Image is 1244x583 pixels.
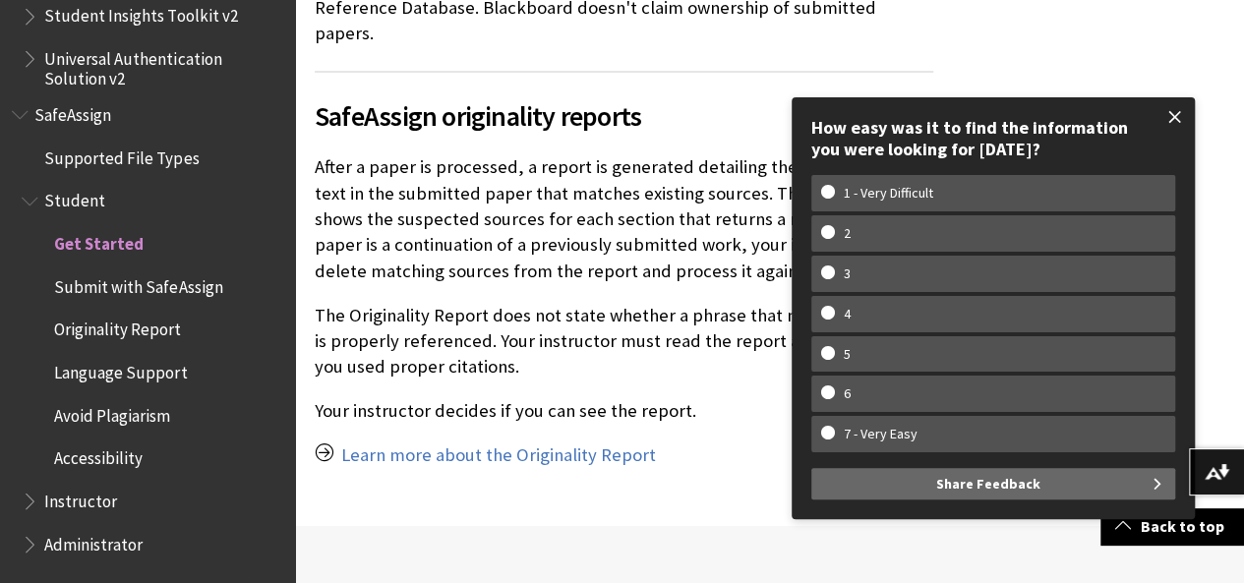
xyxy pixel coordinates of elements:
[54,442,143,469] span: Accessibility
[315,397,933,423] p: Your instructor decides if you can see the report.
[44,185,105,211] span: Student
[54,227,144,254] span: Get Started
[821,346,873,363] w-span: 5
[315,302,933,379] p: The Originality Report does not state whether a phrase that matches a source is properly referenc...
[821,306,873,322] w-span: 4
[54,270,222,297] span: Submit with SafeAssign
[44,142,199,168] span: Supported File Types
[821,225,873,242] w-span: 2
[315,95,933,137] span: SafeAssign originality reports
[44,42,281,88] span: Universal Authentication Solution v2
[1100,508,1244,545] a: Back to top
[341,442,656,466] a: Learn more about the Originality Report
[821,185,956,202] w-span: 1 - Very Difficult
[12,98,283,560] nav: Book outline for Blackboard SafeAssign
[54,399,170,426] span: Avoid Plagiarism
[315,154,933,283] p: After a paper is processed, a report is generated detailing the percentage of text in the submitt...
[821,385,873,402] w-span: 6
[44,528,143,554] span: Administrator
[44,485,117,511] span: Instructor
[811,117,1175,159] div: How easy was it to find the information you were looking for [DATE]?
[34,98,111,125] span: SafeAssign
[54,314,181,340] span: Originality Report
[821,426,940,442] w-span: 7 - Very Easy
[54,356,187,382] span: Language Support
[811,468,1175,499] button: Share Feedback
[821,265,873,282] w-span: 3
[936,468,1040,499] span: Share Feedback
